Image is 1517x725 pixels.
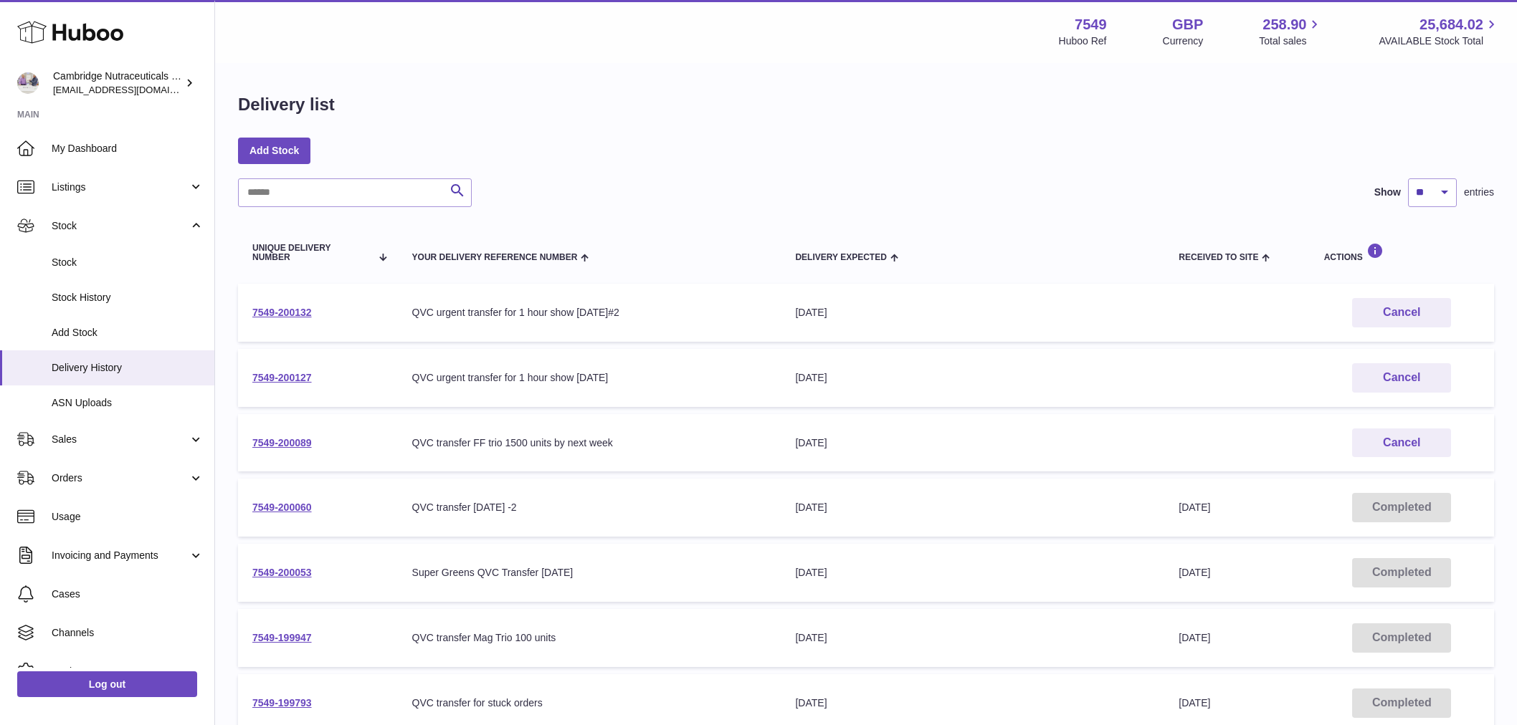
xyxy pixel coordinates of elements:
[1379,15,1500,48] a: 25,684.02 AVAILABLE Stock Total
[1259,15,1323,48] a: 258.90 Total sales
[412,631,767,645] div: QVC transfer Mag Trio 100 units
[53,84,211,95] span: [EMAIL_ADDRESS][DOMAIN_NAME]
[412,436,767,450] div: QVC transfer FF trio 1500 units by next week
[52,326,204,340] span: Add Stock
[52,219,189,233] span: Stock
[52,665,204,678] span: Settings
[238,138,310,163] a: Add Stock
[1352,363,1451,393] button: Cancel
[1259,34,1323,48] span: Total sales
[1172,15,1203,34] strong: GBP
[1352,428,1451,458] button: Cancel
[1179,697,1210,709] span: [DATE]
[412,566,767,580] div: Super Greens QVC Transfer [DATE]
[52,510,204,524] span: Usage
[1464,186,1494,199] span: entries
[1374,186,1401,199] label: Show
[412,696,767,710] div: QVC transfer for stuck orders
[1179,501,1210,513] span: [DATE]
[52,433,189,446] span: Sales
[52,626,204,640] span: Channels
[795,371,1150,385] div: [DATE]
[795,306,1150,320] div: [DATE]
[252,372,312,383] a: 7549-200127
[795,253,886,262] span: Delivery Expected
[795,501,1150,514] div: [DATE]
[1379,34,1500,48] span: AVAILABLE Stock Total
[252,307,312,318] a: 7549-200132
[1179,253,1258,262] span: Received to Site
[795,436,1150,450] div: [DATE]
[52,471,189,485] span: Orders
[17,72,39,94] img: qvc@camnutra.com
[1419,15,1483,34] span: 25,684.02
[17,671,197,697] a: Log out
[1324,243,1480,262] div: Actions
[1163,34,1204,48] div: Currency
[52,587,204,601] span: Cases
[52,291,204,304] span: Stock History
[1179,632,1210,643] span: [DATE]
[252,632,312,643] a: 7549-199947
[1075,15,1107,34] strong: 7549
[52,361,204,375] span: Delivery History
[52,256,204,269] span: Stock
[52,142,204,155] span: My Dashboard
[1059,34,1107,48] div: Huboo Ref
[1179,567,1210,578] span: [DATE]
[252,697,312,709] a: 7549-199793
[412,371,767,385] div: QVC urgent transfer for 1 hour show [DATE]
[412,501,767,514] div: QVC transfer [DATE] -2
[252,567,312,578] a: 7549-200053
[53,69,182,97] div: Cambridge Nutraceuticals Ltd
[52,396,204,410] span: ASN Uploads
[52,549,189,562] span: Invoicing and Payments
[795,696,1150,710] div: [DATE]
[1262,15,1306,34] span: 258.90
[252,501,312,513] a: 7549-200060
[1352,298,1451,327] button: Cancel
[252,244,371,262] span: Unique Delivery Number
[412,253,578,262] span: Your Delivery Reference Number
[795,631,1150,645] div: [DATE]
[52,181,189,194] span: Listings
[795,566,1150,580] div: [DATE]
[238,93,335,116] h1: Delivery list
[252,437,312,448] a: 7549-200089
[412,306,767,320] div: QVC urgent transfer for 1 hour show [DATE]#2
